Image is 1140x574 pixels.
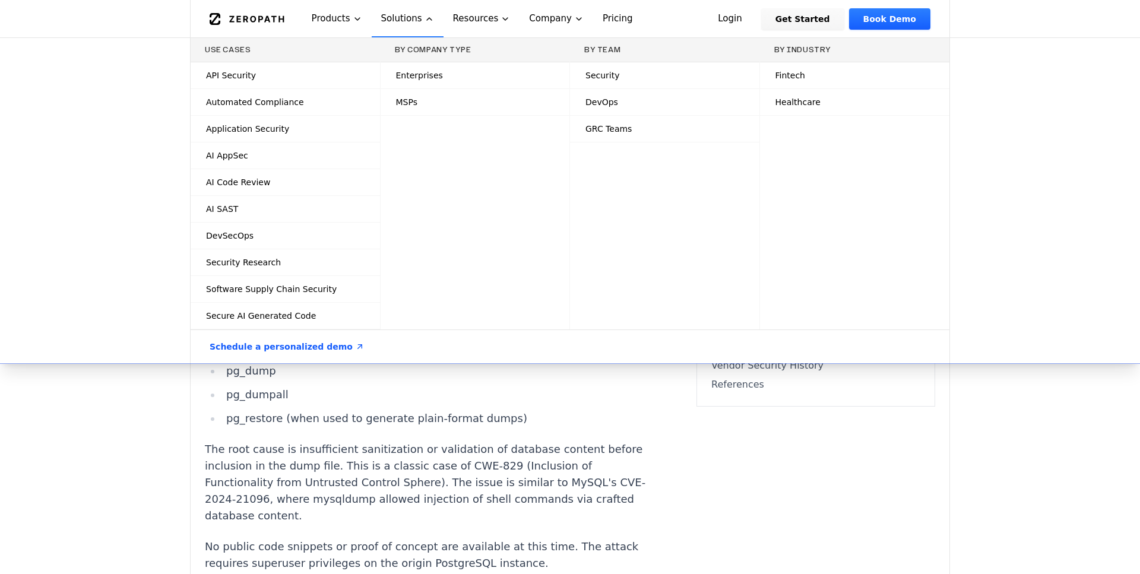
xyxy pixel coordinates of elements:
a: Vendor Security History [711,359,920,373]
a: DevSecOps [191,223,380,249]
a: API Security [191,62,380,88]
span: Automated Compliance [206,96,304,108]
a: Fintech [760,62,950,88]
h3: By Company Type [395,45,556,55]
p: The root cause is insufficient sanitization or validation of database content before inclusion in... [205,441,647,524]
a: DevOps [570,89,759,115]
span: Enterprises [396,69,443,81]
span: AI SAST [206,203,238,215]
span: Fintech [775,69,805,81]
a: Get Started [761,8,844,30]
a: Security Research [191,249,380,275]
a: References [711,378,920,392]
span: GRC Teams [585,123,632,135]
span: Application Security [206,123,289,135]
span: AI Code Review [206,176,270,188]
li: pg_dumpall [221,386,647,403]
a: Book Demo [849,8,930,30]
a: AI AppSec [191,142,380,169]
span: Security [585,69,620,81]
a: MSPs [381,89,570,115]
span: API Security [206,69,256,81]
a: Software Supply Chain Security [191,276,380,302]
a: Login [704,8,756,30]
span: Secure AI Generated Code [206,310,316,322]
span: DevOps [585,96,618,108]
span: Security Research [206,256,281,268]
a: AI Code Review [191,169,380,195]
span: MSPs [396,96,417,108]
a: Secure AI Generated Code [191,303,380,329]
a: Healthcare [760,89,950,115]
a: Schedule a personalized demo [195,330,379,363]
h3: Use Cases [205,45,366,55]
a: Application Security [191,116,380,142]
span: Healthcare [775,96,821,108]
span: AI AppSec [206,150,248,161]
h3: By Team [584,45,745,55]
p: No public code snippets or proof of concept are available at this time. The attack requires super... [205,538,647,572]
li: pg_dump [221,363,647,379]
a: AI SAST [191,196,380,222]
a: Enterprises [381,62,570,88]
li: pg_restore (when used to generate plain-format dumps) [221,410,647,427]
h3: By Industry [774,45,936,55]
a: Security [570,62,759,88]
span: Software Supply Chain Security [206,283,337,295]
a: GRC Teams [570,116,759,142]
span: DevSecOps [206,230,254,242]
a: Automated Compliance [191,89,380,115]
